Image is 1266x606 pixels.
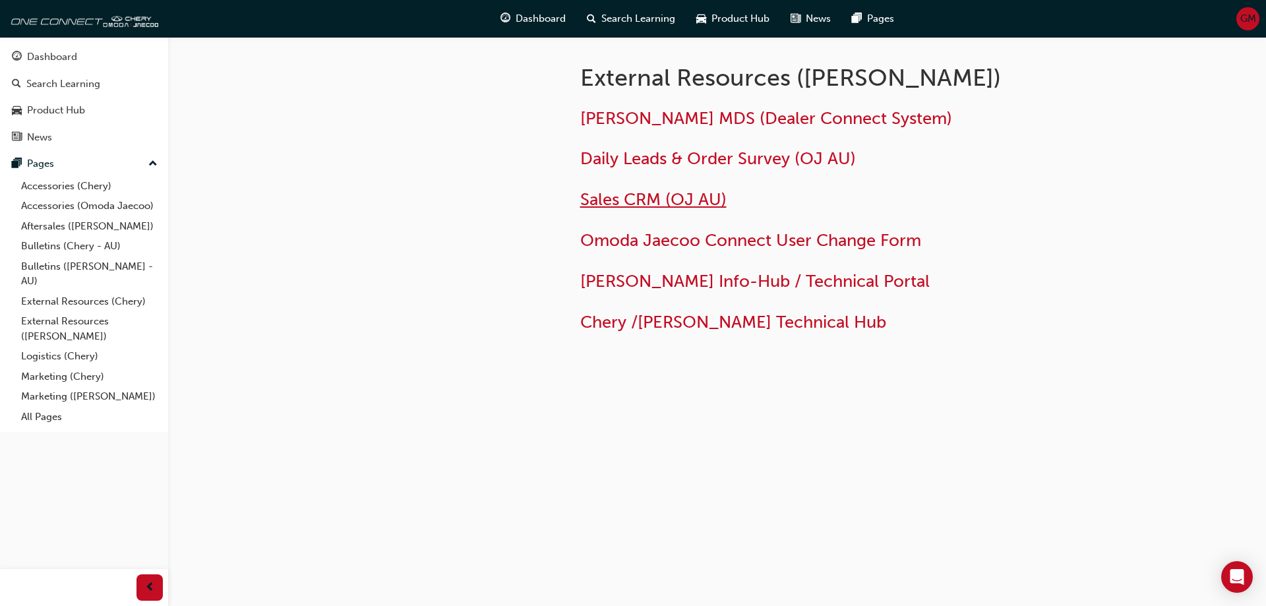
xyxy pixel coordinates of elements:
span: News [806,11,831,26]
button: DashboardSearch LearningProduct HubNews [5,42,163,152]
a: [PERSON_NAME] MDS (Dealer Connect System) [580,108,952,129]
a: Search Learning [5,72,163,96]
a: Marketing ([PERSON_NAME]) [16,386,163,407]
a: External Resources ([PERSON_NAME]) [16,311,163,346]
a: Dashboard [5,45,163,69]
a: Aftersales ([PERSON_NAME]) [16,216,163,237]
button: Pages [5,152,163,176]
a: pages-iconPages [841,5,905,32]
a: Bulletins (Chery - AU) [16,236,163,257]
a: News [5,125,163,150]
a: All Pages [16,407,163,427]
a: Accessories (Chery) [16,176,163,197]
a: [PERSON_NAME] Info-Hub / Technical Portal [580,271,930,291]
img: oneconnect [7,5,158,32]
span: up-icon [148,156,158,173]
span: car-icon [12,105,22,117]
a: Bulletins ([PERSON_NAME] - AU) [16,257,163,291]
a: car-iconProduct Hub [686,5,780,32]
button: GM [1236,7,1259,30]
a: Marketing (Chery) [16,367,163,387]
a: External Resources (Chery) [16,291,163,312]
a: Chery /[PERSON_NAME] Technical Hub [580,312,886,332]
span: search-icon [12,78,21,90]
span: pages-icon [852,11,862,27]
div: Search Learning [26,76,100,92]
span: Pages [867,11,894,26]
span: pages-icon [12,158,22,170]
a: Product Hub [5,98,163,123]
span: Product Hub [711,11,769,26]
a: Daily Leads & Order Survey (OJ AU) [580,148,856,169]
a: Accessories (Omoda Jaecoo) [16,196,163,216]
span: news-icon [791,11,800,27]
span: Dashboard [516,11,566,26]
span: Search Learning [601,11,675,26]
a: Omoda Jaecoo Connect User Change Form [580,230,921,251]
span: guage-icon [500,11,510,27]
div: Pages [27,156,54,171]
div: Product Hub [27,103,85,118]
span: prev-icon [145,580,155,596]
a: Sales CRM (OJ AU) [580,189,727,210]
span: GM [1240,11,1256,26]
span: search-icon [587,11,596,27]
div: Dashboard [27,49,77,65]
a: search-iconSearch Learning [576,5,686,32]
a: Logistics (Chery) [16,346,163,367]
div: News [27,130,52,145]
span: car-icon [696,11,706,27]
a: news-iconNews [780,5,841,32]
span: guage-icon [12,51,22,63]
span: news-icon [12,132,22,144]
h1: External Resources ([PERSON_NAME]) [580,63,1013,92]
div: Open Intercom Messenger [1221,561,1253,593]
a: guage-iconDashboard [490,5,576,32]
